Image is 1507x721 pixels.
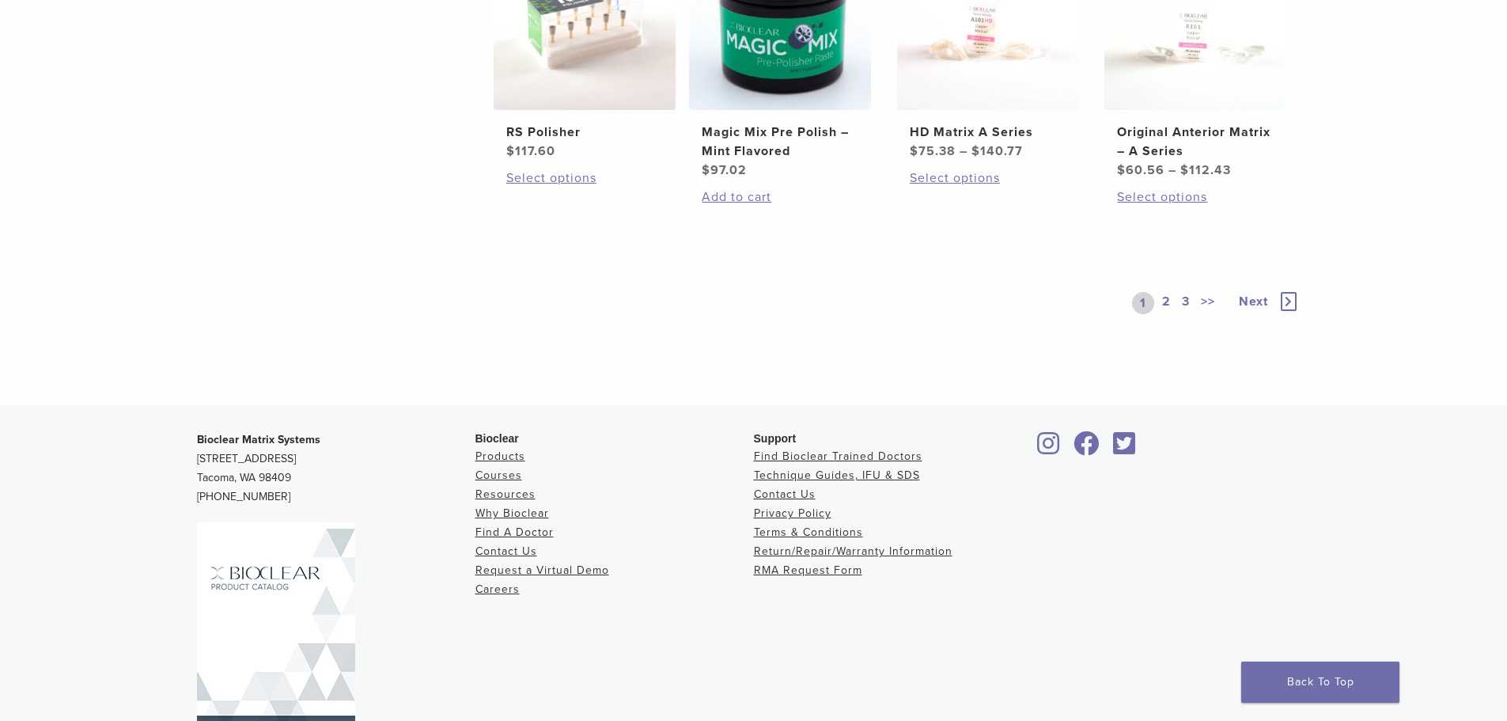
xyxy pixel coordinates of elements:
a: Technique Guides, IFU & SDS [754,469,920,482]
a: Products [475,450,525,463]
span: $ [702,162,710,178]
a: Select options for “RS Polisher” [506,169,663,188]
a: Why Bioclear [475,507,549,520]
span: Bioclear [475,432,519,445]
span: – [1168,162,1176,178]
a: RMA Request Form [754,564,862,577]
a: Find A Doctor [475,526,554,539]
span: $ [1180,162,1189,178]
h2: Original Anterior Matrix – A Series [1117,123,1274,161]
span: $ [910,143,918,159]
h2: Magic Mix Pre Polish – Mint Flavored [702,123,858,161]
bdi: 75.38 [910,143,956,159]
a: Return/Repair/Warranty Information [754,545,952,558]
span: – [960,143,967,159]
bdi: 60.56 [1117,162,1164,178]
bdi: 117.60 [506,143,555,159]
a: Contact Us [754,488,816,501]
a: >> [1198,292,1218,314]
h2: RS Polisher [506,123,663,142]
span: Next [1239,294,1268,309]
bdi: 97.02 [702,162,747,178]
a: Find Bioclear Trained Doctors [754,450,922,463]
a: 3 [1179,292,1193,314]
span: $ [971,143,980,159]
a: Request a Virtual Demo [475,564,609,577]
a: Bioclear [1108,441,1142,457]
a: Careers [475,582,520,596]
p: [STREET_ADDRESS] Tacoma, WA 98409 [PHONE_NUMBER] [197,431,475,507]
bdi: 140.77 [971,143,1023,159]
a: Resources [475,488,536,501]
a: Privacy Policy [754,507,831,520]
bdi: 112.43 [1180,162,1231,178]
a: Bioclear [1069,441,1105,457]
a: Courses [475,469,522,482]
a: Add to cart: “Magic Mix Pre Polish - Mint Flavored” [702,188,858,207]
a: Terms & Conditions [754,526,863,539]
a: Back To Top [1241,662,1399,703]
span: $ [506,143,515,159]
a: Contact Us [475,545,537,558]
a: Select options for “Original Anterior Matrix - A Series” [1117,188,1274,207]
strong: Bioclear Matrix Systems [197,433,320,446]
a: 2 [1159,292,1174,314]
span: Support [754,432,797,445]
h2: HD Matrix A Series [910,123,1066,142]
a: Select options for “HD Matrix A Series” [910,169,1066,188]
a: Bioclear [1032,441,1066,457]
span: $ [1117,162,1126,178]
a: 1 [1132,292,1154,314]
